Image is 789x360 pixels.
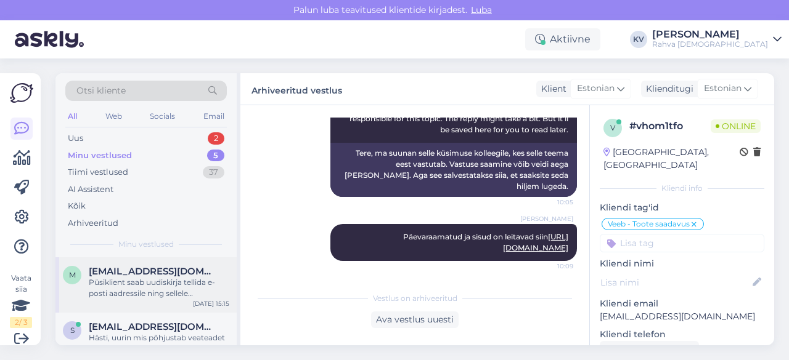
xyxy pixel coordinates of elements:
[69,270,76,279] span: m
[207,150,224,162] div: 5
[103,108,125,124] div: Web
[603,146,740,172] div: [GEOGRAPHIC_DATA], [GEOGRAPHIC_DATA]
[371,311,459,328] div: Ava vestlus uuesti
[10,83,33,103] img: Askly Logo
[600,310,764,323] p: [EMAIL_ADDRESS][DOMAIN_NAME]
[65,108,80,124] div: All
[68,217,118,230] div: Arhiveeritud
[330,143,577,197] div: Tere, ma suunan selle küsimuse kolleegile, kes selle teema eest vastutab. Vastuse saamine võib ve...
[70,326,75,335] span: s
[600,234,764,252] input: Lisa tag
[68,183,113,196] div: AI Assistent
[68,166,128,178] div: Tiimi vestlused
[10,273,32,328] div: Vaata siia
[89,266,217,277] span: mihkel.sepp@hotmail.com
[536,82,566,95] div: Klient
[403,232,568,252] span: Päevaraamatud ja sisud on leitavad siin
[608,220,690,228] span: Veeb - Toote saadavus
[251,81,342,97] label: Arhiveeritud vestlus
[652,39,768,49] div: Rahva [DEMOGRAPHIC_DATA]
[520,214,573,223] span: [PERSON_NAME]
[652,30,768,39] div: [PERSON_NAME]
[600,328,764,341] p: Kliendi telefon
[600,297,764,310] p: Kliendi email
[629,119,711,134] div: # vhom1tfo
[201,108,227,124] div: Email
[350,103,570,134] span: Hello, I am routing this question to the colleague who is responsible for this topic. The reply m...
[600,341,699,358] div: Küsi telefoninumbrit
[193,299,229,308] div: [DATE] 15:15
[600,257,764,270] p: Kliendi nimi
[527,198,573,207] span: 10:05
[527,262,573,271] span: 10:09
[203,166,224,178] div: 37
[600,183,764,194] div: Kliendi info
[89,277,229,299] div: Püsiklient saab uudiskirja tellida e-posti aadressile ning sellele saadetakse info eripakkumiste,...
[118,239,174,250] span: Minu vestlused
[68,200,86,212] div: Kõik
[89,321,217,332] span: siisuke@gmail.com
[577,82,615,95] span: Estonian
[373,293,457,304] span: Vestlus on arhiveeritud
[68,150,132,162] div: Minu vestlused
[76,84,126,97] span: Otsi kliente
[525,28,600,50] div: Aktiivne
[68,132,83,145] div: Uus
[630,31,647,48] div: KV
[600,201,764,214] p: Kliendi tag'id
[89,332,229,354] div: Hästi, uurin mis põhjustab veateadet parooli muutmisel.
[610,123,615,132] span: v
[467,4,496,15] span: Luba
[652,30,782,49] a: [PERSON_NAME]Rahva [DEMOGRAPHIC_DATA]
[147,108,178,124] div: Socials
[600,276,750,289] input: Lisa nimi
[711,119,761,133] span: Online
[208,132,224,145] div: 2
[704,82,742,95] span: Estonian
[641,82,693,95] div: Klienditugi
[10,317,32,328] div: 2 / 3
